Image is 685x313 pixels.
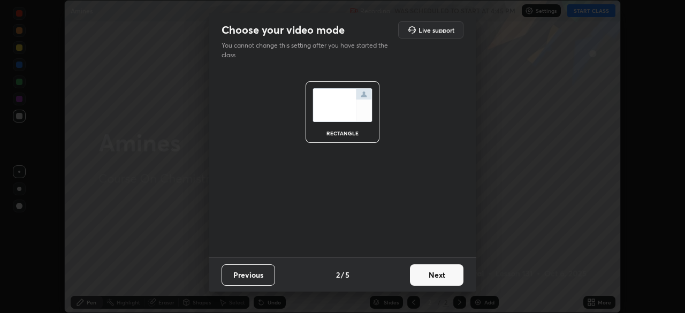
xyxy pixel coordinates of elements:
[313,88,372,122] img: normalScreenIcon.ae25ed63.svg
[222,264,275,286] button: Previous
[222,41,395,60] p: You cannot change this setting after you have started the class
[410,264,463,286] button: Next
[341,269,344,280] h4: /
[345,269,349,280] h4: 5
[222,23,345,37] h2: Choose your video mode
[418,27,454,33] h5: Live support
[336,269,340,280] h4: 2
[321,131,364,136] div: rectangle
